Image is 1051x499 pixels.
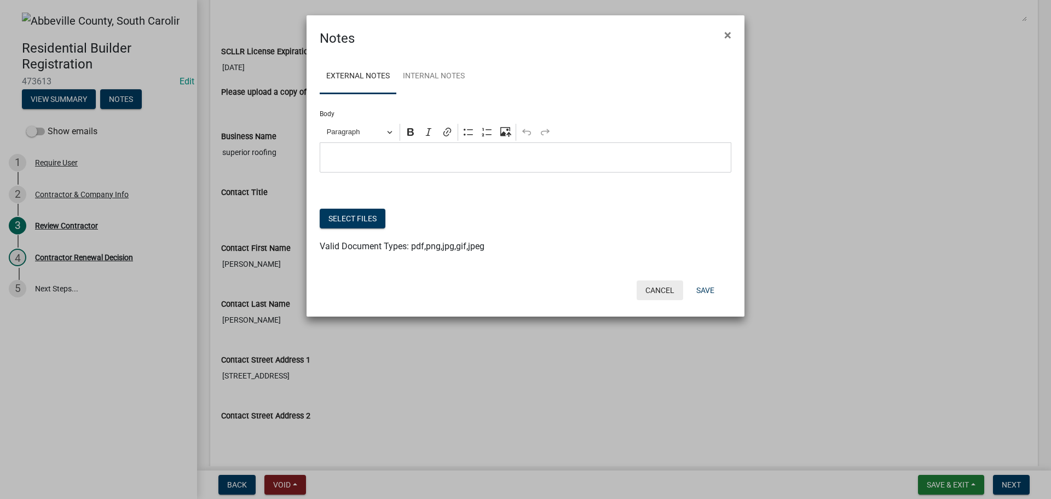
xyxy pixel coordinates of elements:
h4: Notes [320,28,355,48]
button: Save [688,280,723,300]
button: Cancel [637,280,683,300]
button: Close [715,20,740,50]
button: Paragraph, Heading [322,124,397,141]
a: Internal Notes [396,59,471,94]
a: External Notes [320,59,396,94]
label: Body [320,111,334,117]
span: Valid Document Types: pdf,png,jpg,gif,jpeg [320,241,484,251]
span: × [724,27,731,43]
div: Editor toolbar [320,122,731,142]
div: Editor editing area: main. Press Alt+0 for help. [320,142,731,173]
button: Select files [320,209,385,228]
span: Paragraph [327,125,384,139]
